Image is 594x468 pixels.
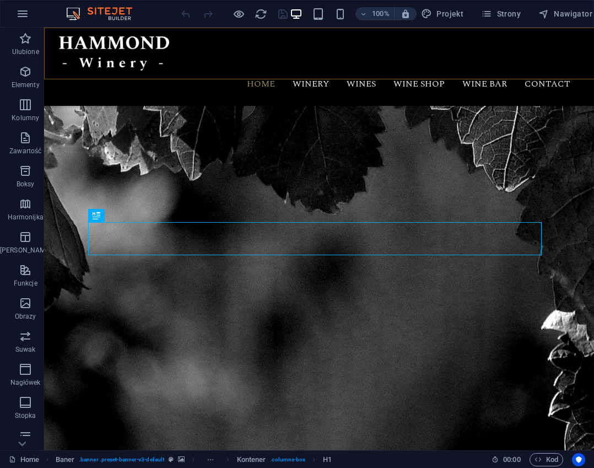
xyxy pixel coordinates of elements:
button: Strony [477,5,525,23]
a: Kliknij, aby anulować zaznaczenie. Kliknij dwukrotnie, aby otworzyć Strony [9,453,39,466]
p: Boksy [17,180,35,189]
span: . columns-box [270,453,305,466]
span: Projekt [421,8,463,19]
p: Ulubione [12,47,39,56]
h6: 100% [372,7,390,20]
button: Usercentrics [572,453,585,466]
button: Projekt [417,5,468,23]
span: : [511,455,512,464]
p: Zawartość [9,147,41,155]
p: Kolumny [12,114,39,122]
div: Projekt (Ctrl+Alt+Y) [417,5,468,23]
span: Kliknij, aby zaznaczyć. Kliknij dwukrotnie, aby edytować [323,453,332,466]
span: Kliknij, aby zaznaczyć. Kliknij dwukrotnie, aby edytować [56,453,74,466]
p: Funkcje [14,279,37,288]
h6: Czas sesji [492,453,521,466]
p: Elementy [12,80,40,89]
span: 00 00 [503,453,520,466]
i: Ten element zawiera tło [178,456,185,462]
span: Kod [534,453,558,466]
p: Nagłówek [10,378,41,387]
span: Strony [481,8,521,19]
i: Przeładuj stronę [255,8,267,20]
button: Kod [530,453,563,466]
nav: breadcrumb [56,453,332,466]
p: Obrazy [15,312,36,321]
p: Harmonijka [8,213,44,222]
span: Nawigator [538,8,592,19]
button: reload [254,7,267,20]
p: Stopka [15,411,36,420]
button: 100% [355,7,395,20]
span: . banner .preset-banner-v3-default [79,453,164,466]
p: Suwak [15,345,36,354]
img: Editor Logo [63,7,146,20]
i: Ten element jest konfigurowalnym ustawieniem wstępnym [169,456,174,462]
span: Kliknij, aby zaznaczyć. Kliknij dwukrotnie, aby edytować [237,453,266,466]
i: Po zmianie rozmiaru automatycznie dostosowuje poziom powiększenia do wybranego urządzenia. [401,9,411,19]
